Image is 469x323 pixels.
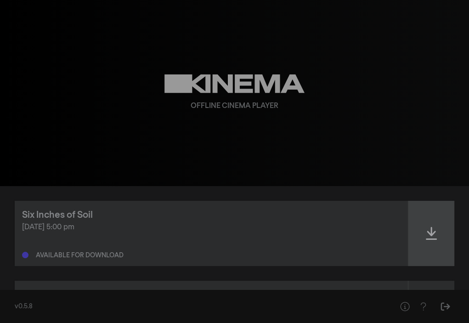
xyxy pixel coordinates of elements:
[22,288,100,302] div: Sample Screening
[15,302,377,312] div: v0.5.8
[396,297,414,316] button: Help
[436,297,454,316] button: Sign Out
[36,252,124,259] div: Available for download
[22,208,93,222] div: Six Inches of Soil
[22,222,401,233] div: [DATE] 5:00 pm
[414,297,432,316] button: Help
[191,101,278,112] div: Offline Cinema Player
